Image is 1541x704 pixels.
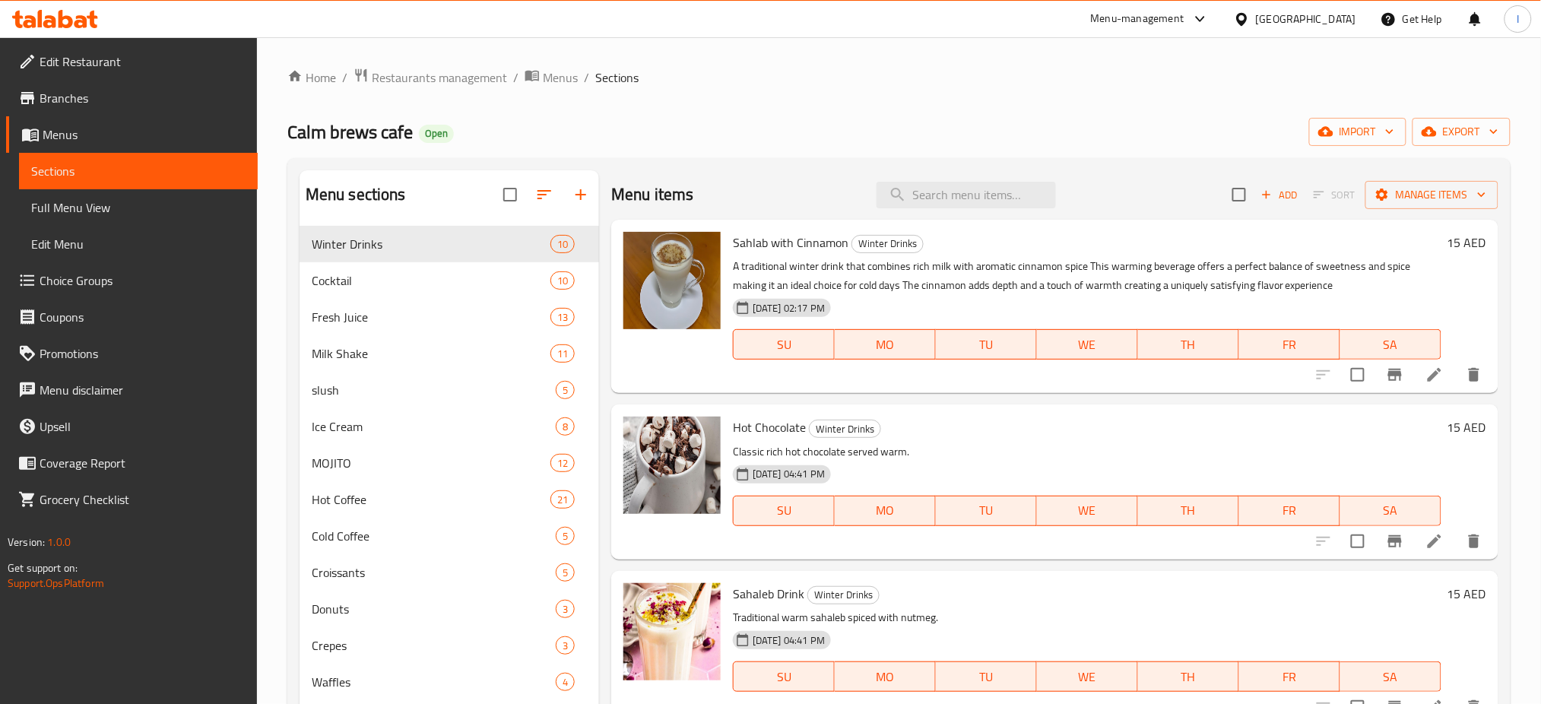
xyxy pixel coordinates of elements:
[1239,661,1340,692] button: FR
[287,68,1511,87] nav: breadcrumb
[1144,666,1233,688] span: TH
[623,583,721,680] img: Sahaleb Drink
[556,527,575,545] div: items
[40,308,246,326] span: Coupons
[1321,122,1394,141] span: import
[551,347,574,361] span: 11
[300,299,599,335] div: Fresh Juice13
[1346,666,1435,688] span: SA
[1043,499,1132,522] span: WE
[312,417,556,436] div: Ice Cream
[1342,359,1374,391] span: Select to update
[556,381,575,399] div: items
[1037,496,1138,526] button: WE
[300,481,599,518] div: Hot Coffee21
[1378,186,1486,205] span: Manage items
[733,257,1441,295] p: A traditional winter drink that combines rich milk with aromatic cinnamon spice This warming beve...
[300,518,599,554] div: Cold Coffee5
[6,299,258,335] a: Coupons
[733,442,1441,461] p: Classic rich hot chocolate served warm.
[40,271,246,290] span: Choice Groups
[747,633,831,648] span: [DATE] 04:41 PM
[556,673,575,691] div: items
[841,499,930,522] span: MO
[740,499,829,522] span: SU
[877,182,1056,208] input: search
[740,666,829,688] span: SU
[556,420,574,434] span: 8
[733,329,835,360] button: SU
[1091,10,1184,28] div: Menu-management
[556,600,575,618] div: items
[551,237,574,252] span: 10
[556,383,574,398] span: 5
[372,68,507,87] span: Restaurants management
[19,153,258,189] a: Sections
[851,235,924,253] div: Winter Drinks
[1259,186,1300,204] span: Add
[942,334,1031,356] span: TU
[1456,523,1492,560] button: delete
[1346,334,1435,356] span: SA
[1377,357,1413,393] button: Branch-specific-item
[740,334,829,356] span: SU
[1309,118,1406,146] button: import
[1425,366,1444,384] a: Edit menu item
[1340,661,1441,692] button: SA
[300,372,599,408] div: slush5
[551,456,574,471] span: 12
[550,271,575,290] div: items
[6,43,258,80] a: Edit Restaurant
[300,226,599,262] div: Winter Drinks10
[556,675,574,690] span: 4
[312,308,550,326] span: Fresh Juice
[733,608,1441,627] p: Traditional warm sahaleb spiced with nutmeg.
[551,493,574,507] span: 21
[611,183,694,206] h2: Menu items
[835,661,936,692] button: MO
[1340,329,1441,360] button: SA
[19,226,258,262] a: Edit Menu
[31,162,246,180] span: Sections
[300,627,599,664] div: Crepes3
[300,554,599,591] div: Croissants5
[31,235,246,253] span: Edit Menu
[1037,661,1138,692] button: WE
[550,308,575,326] div: items
[1037,329,1138,360] button: WE
[6,481,258,518] a: Grocery Checklist
[40,490,246,509] span: Grocery Checklist
[1239,329,1340,360] button: FR
[19,189,258,226] a: Full Menu View
[747,301,831,316] span: [DATE] 02:17 PM
[1447,232,1486,253] h6: 15 AED
[494,179,526,211] span: Select all sections
[623,232,721,329] img: Sahlab with Cinnamon
[942,666,1031,688] span: TU
[1377,523,1413,560] button: Branch-specific-item
[556,529,574,544] span: 5
[733,416,806,439] span: Hot Chocolate
[40,89,246,107] span: Branches
[312,454,550,472] span: MOJITO
[841,666,930,688] span: MO
[550,490,575,509] div: items
[312,235,550,253] span: Winter Drinks
[1517,11,1519,27] span: I
[300,408,599,445] div: Ice Cream8
[312,673,556,691] span: Waffles
[47,532,71,552] span: 1.0.0
[1138,496,1239,526] button: TH
[550,344,575,363] div: items
[551,274,574,288] span: 10
[312,563,556,582] span: Croissants
[8,558,78,578] span: Get support on:
[354,68,507,87] a: Restaurants management
[1138,661,1239,692] button: TH
[6,445,258,481] a: Coverage Report
[563,176,599,213] button: Add section
[1138,329,1239,360] button: TH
